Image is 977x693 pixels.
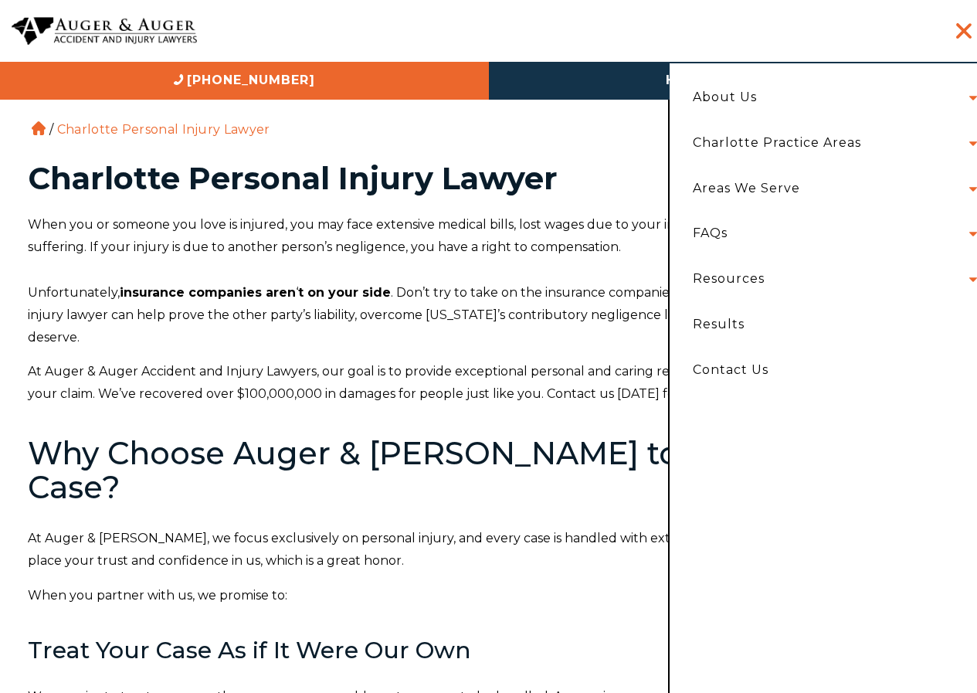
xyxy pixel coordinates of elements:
[12,17,197,46] img: Auger & Auger Accident and Injury Lawyers Logo
[298,285,391,300] strong: t on your side
[28,437,950,504] h2: Why Choose Auger & [PERSON_NAME] to Manage Your Case?
[681,256,776,302] a: Resources
[681,121,873,166] a: Charlotte Practice Areas
[28,585,950,607] p: When you partner with us, we promise to:
[28,282,950,348] p: Unfortunately, ‘ . Don’t try to take on the insurance companies on your own. A [PERSON_NAME] pers...
[28,214,950,259] p: When you or someone you love is injured, you may face extensive medical bills, lost wages due to ...
[28,528,950,572] p: At Auger & [PERSON_NAME], we focus exclusively on personal injury, and every case is handled with...
[28,637,950,663] h3: Treat Your Case As if It Were Our Own
[28,361,950,406] p: At Auger & Auger Accident and Injury Lawyers, our goal is to provide exceptional personal and car...
[32,121,46,135] a: Home
[681,211,739,256] a: FAQs
[53,122,274,137] li: Charlotte Personal Injury Lawyer
[681,75,768,121] a: About Us
[120,285,296,300] strong: insurance companies aren
[941,15,972,46] button: Menu
[681,166,812,212] a: Areas We Serve
[28,163,950,194] h1: Charlotte Personal Injury Lawyer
